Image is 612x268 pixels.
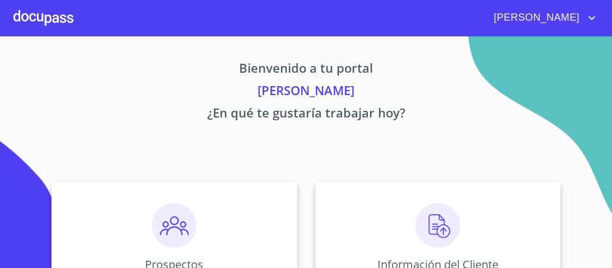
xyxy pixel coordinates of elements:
p: [PERSON_NAME] [13,81,599,104]
button: account of current user [485,9,599,27]
p: ¿En qué te gustaría trabajar hoy? [13,104,599,126]
p: Bienvenido a tu portal [13,59,599,81]
span: [PERSON_NAME] [485,9,585,27]
img: carga.png [415,203,460,248]
img: prospectos.png [152,203,197,248]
